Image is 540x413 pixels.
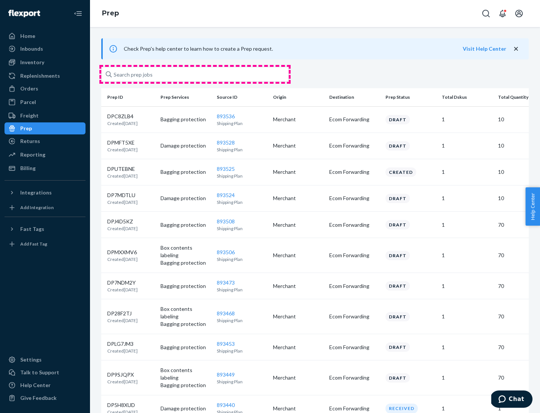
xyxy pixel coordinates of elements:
[20,394,57,402] div: Give Feedback
[385,251,410,260] div: Draft
[273,221,323,229] p: Merchant
[102,9,119,17] a: Prep
[4,96,85,108] a: Parcel
[4,43,85,55] a: Inbounds
[217,371,235,378] a: 893449
[20,72,60,80] div: Replenishments
[442,142,492,149] p: 1
[160,221,211,229] p: Bagging protection
[217,402,235,408] a: 893440
[478,6,493,21] button: Open Search Box
[107,139,138,146] p: DPMFT5XE
[4,354,85,366] a: Settings
[214,88,270,106] th: Source ID
[439,88,495,106] th: Total Dskus
[20,225,44,233] div: Fast Tags
[107,218,138,225] p: DPJ4D5KZ
[20,151,45,158] div: Reporting
[382,88,439,106] th: Prep Status
[329,405,379,412] p: Ecom Forwarding
[107,113,138,120] p: DPC8ZLB4
[107,348,138,354] p: Created [DATE]
[329,374,379,381] p: Ecom Forwarding
[20,189,52,196] div: Integrations
[329,344,379,351] p: Ecom Forwarding
[4,392,85,404] button: Give Feedback
[217,348,267,354] p: Shipping Plan
[20,369,59,376] div: Talk to Support
[329,282,379,290] p: Ecom Forwarding
[217,256,267,262] p: Shipping Plan
[101,67,289,82] input: Search prep jobs
[157,88,214,106] th: Prep Services
[217,113,235,119] a: 893536
[4,379,85,391] a: Help Center
[385,220,410,229] div: Draft
[160,168,211,176] p: Bagging protection
[442,116,492,123] p: 1
[442,374,492,381] p: 1
[217,218,235,225] a: 893508
[270,88,326,106] th: Origin
[329,116,379,123] p: Ecom Forwarding
[217,199,267,205] p: Shipping Plan
[273,344,323,351] p: Merchant
[107,401,138,409] p: DP5H8XUD
[4,223,85,235] button: Fast Tags
[217,139,235,146] a: 893528
[107,378,138,385] p: Created [DATE]
[273,168,323,176] p: Merchant
[4,70,85,82] a: Replenishments
[4,110,85,122] a: Freight
[20,164,36,172] div: Billing
[442,282,492,290] p: 1
[495,6,510,21] button: Open notifications
[4,366,85,378] button: Talk to Support
[442,313,492,320] p: 1
[329,168,379,176] p: Ecom Forwarding
[4,238,85,250] a: Add Fast Tag
[107,225,138,232] p: Created [DATE]
[217,166,235,172] a: 893525
[442,168,492,176] p: 1
[385,167,416,177] div: Created
[160,259,211,267] p: Bagging protection
[217,317,267,324] p: Shipping Plan
[20,98,36,106] div: Parcel
[107,165,138,173] p: DPUTEBNE
[4,149,85,161] a: Reporting
[107,173,138,179] p: Created [DATE]
[217,192,235,198] a: 893524
[20,204,54,211] div: Add Integration
[4,122,85,134] a: Prep
[442,221,492,229] p: 1
[273,116,323,123] p: Merchant
[4,162,85,174] a: Billing
[20,241,47,247] div: Add Fast Tag
[273,374,323,381] p: Merchant
[512,45,520,53] button: close
[107,371,138,378] p: DP9SJQPX
[107,146,138,153] p: Created [DATE]
[4,30,85,42] a: Home
[217,279,235,286] a: 893473
[442,405,492,412] p: 1
[217,146,267,153] p: Shipping Plan
[442,252,492,259] p: 1
[107,249,138,256] p: DPMXXMV6
[160,282,211,290] p: Bagging protection
[107,191,138,199] p: DP7MDTLU
[442,344,492,351] p: 1
[385,115,410,124] div: Draft
[107,256,138,262] p: Created [DATE]
[107,286,138,293] p: Created [DATE]
[160,305,211,320] p: Box contents labeling
[4,135,85,147] a: Returns
[20,381,51,389] div: Help Center
[107,199,138,205] p: Created [DATE]
[385,404,418,413] div: Received
[160,320,211,328] p: Bagging protection
[329,221,379,229] p: Ecom Forwarding
[525,187,540,226] span: Help Center
[442,194,492,202] p: 1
